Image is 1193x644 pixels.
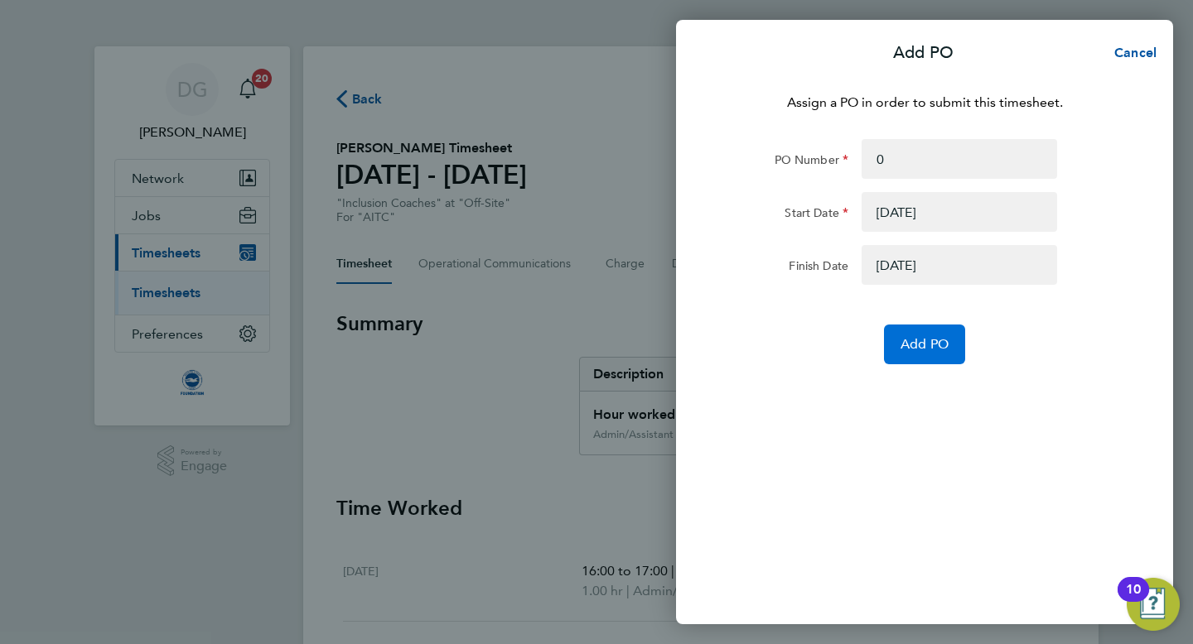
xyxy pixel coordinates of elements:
label: PO Number [775,152,848,172]
span: Add PO [901,336,949,353]
button: Add PO [884,324,965,364]
label: Finish Date [789,258,848,278]
button: Open Resource Center, 10 new notifications [1127,578,1180,631]
p: Add PO [893,41,954,65]
input: Enter PO Number [862,139,1057,179]
label: Start Date [785,205,848,225]
div: 10 [1126,589,1141,611]
button: Cancel [1088,36,1173,70]
p: Assign a PO in order to submit this timesheet. [722,93,1127,113]
span: Cancel [1109,45,1157,60]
